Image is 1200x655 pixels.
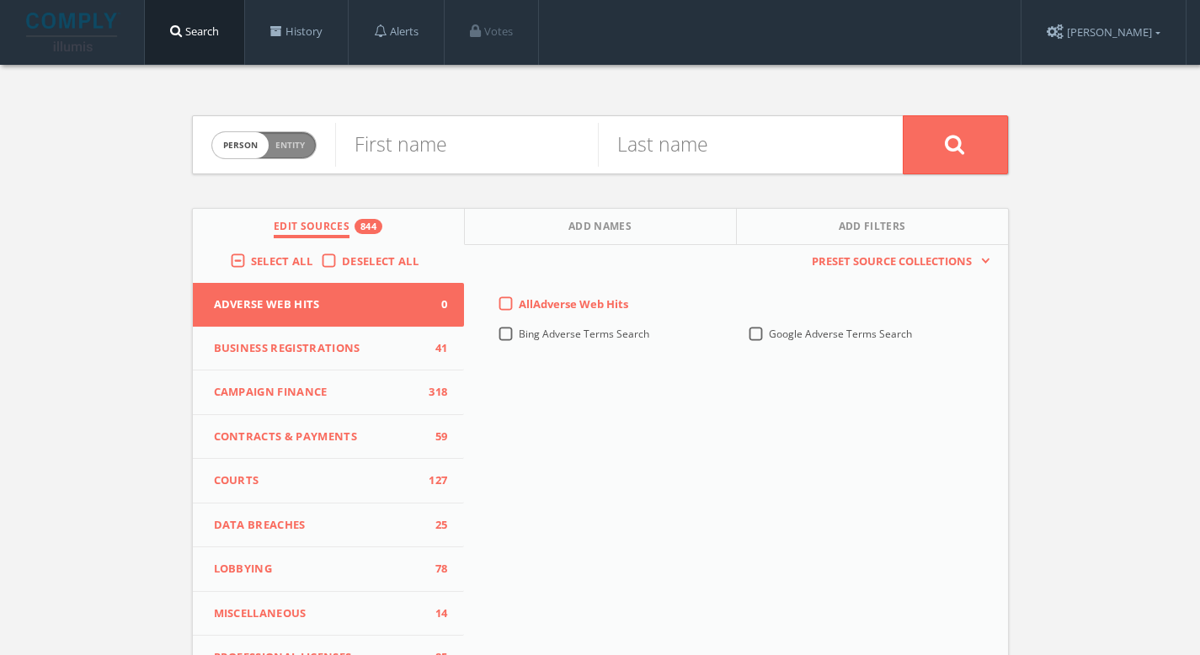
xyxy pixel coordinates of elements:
[803,253,990,270] button: Preset Source Collections
[214,561,423,578] span: Lobbying
[769,327,912,341] span: Google Adverse Terms Search
[839,219,906,238] span: Add Filters
[274,219,349,238] span: Edit Sources
[26,13,120,51] img: illumis
[193,415,465,460] button: Contracts & Payments59
[193,592,465,636] button: Miscellaneous14
[193,547,465,592] button: Lobbying78
[193,283,465,327] button: Adverse Web Hits0
[214,472,423,489] span: Courts
[193,327,465,371] button: Business Registrations41
[422,384,447,401] span: 318
[214,340,423,357] span: Business Registrations
[214,384,423,401] span: Campaign Finance
[465,209,737,245] button: Add Names
[342,253,419,269] span: Deselect All
[422,340,447,357] span: 41
[568,219,632,238] span: Add Names
[214,296,423,313] span: Adverse Web Hits
[214,517,423,534] span: Data Breaches
[275,139,305,152] span: Entity
[212,132,269,158] span: person
[355,219,382,234] div: 844
[193,459,465,503] button: Courts127
[519,327,649,341] span: Bing Adverse Terms Search
[251,253,312,269] span: Select All
[803,253,980,270] span: Preset Source Collections
[193,370,465,415] button: Campaign Finance318
[422,429,447,445] span: 59
[193,503,465,548] button: Data Breaches25
[214,605,423,622] span: Miscellaneous
[214,429,423,445] span: Contracts & Payments
[422,517,447,534] span: 25
[422,472,447,489] span: 127
[422,605,447,622] span: 14
[422,296,447,313] span: 0
[519,296,628,312] span: All Adverse Web Hits
[422,561,447,578] span: 78
[737,209,1008,245] button: Add Filters
[193,209,465,245] button: Edit Sources844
